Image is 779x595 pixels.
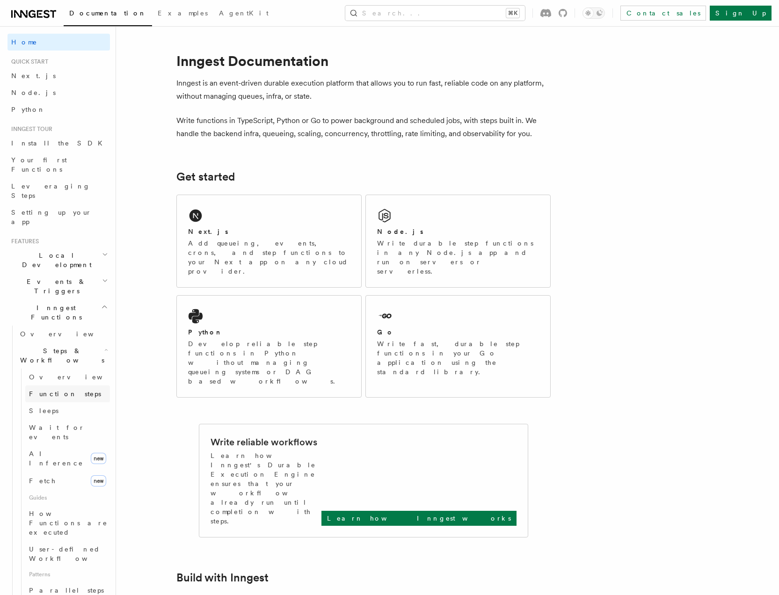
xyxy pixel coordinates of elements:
a: User-defined Workflows [25,541,110,567]
a: Wait for events [25,419,110,445]
a: Overview [25,369,110,385]
span: Home [11,37,37,47]
span: Install the SDK [11,139,108,147]
span: Setting up your app [11,209,92,225]
a: Contact sales [620,6,706,21]
a: Leveraging Steps [7,178,110,204]
span: Overview [20,330,116,338]
a: AI Inferencenew [25,445,110,472]
span: Leveraging Steps [11,182,90,199]
span: Inngest Functions [7,303,101,322]
span: Features [7,238,39,245]
a: Your first Functions [7,152,110,178]
a: PythonDevelop reliable step functions in Python without managing queueing systems or DAG based wo... [176,295,362,398]
a: Node.jsWrite durable step functions in any Node.js app and run on servers or serverless. [365,195,551,288]
span: Node.js [11,89,56,96]
span: Parallel steps [29,587,104,594]
span: User-defined Workflows [29,545,113,562]
a: Build with Inngest [176,571,269,584]
a: Overview [16,326,110,342]
span: Python [11,106,45,113]
button: Toggle dark mode [582,7,605,19]
span: Fetch [29,477,56,485]
button: Events & Triggers [7,273,110,299]
p: Write durable step functions in any Node.js app and run on servers or serverless. [377,239,539,276]
p: Inngest is an event-driven durable execution platform that allows you to run fast, reliable code ... [176,77,551,103]
kbd: ⌘K [506,8,519,18]
span: Next.js [11,72,56,80]
a: Next.jsAdd queueing, events, crons, and step functions to your Next app on any cloud provider. [176,195,362,288]
h2: Node.js [377,227,423,236]
a: Function steps [25,385,110,402]
span: Local Development [7,251,102,269]
a: Install the SDK [7,135,110,152]
p: Add queueing, events, crons, and step functions to your Next app on any cloud provider. [188,239,350,276]
span: Documentation [69,9,146,17]
span: AI Inference [29,450,83,467]
a: Next.js [7,67,110,84]
a: Sign Up [710,6,772,21]
span: Inngest tour [7,125,52,133]
p: Develop reliable step functions in Python without managing queueing systems or DAG based workflows. [188,339,350,386]
h1: Inngest Documentation [176,52,551,69]
a: GoWrite fast, durable step functions in your Go application using the standard library. [365,295,551,398]
p: Learn how Inngest's Durable Execution Engine ensures that your workflow already run until complet... [211,451,321,526]
button: Inngest Functions [7,299,110,326]
a: How Functions are executed [25,505,110,541]
h2: Python [188,327,223,337]
a: Learn how Inngest works [321,511,517,526]
a: Node.js [7,84,110,101]
span: Patterns [25,567,110,582]
button: Search...⌘K [345,6,525,21]
a: Fetchnew [25,472,110,490]
a: Examples [152,3,213,25]
span: new [91,453,106,464]
span: Events & Triggers [7,277,102,296]
a: AgentKit [213,3,274,25]
span: Function steps [29,390,101,398]
p: Write fast, durable step functions in your Go application using the standard library. [377,339,539,377]
a: Setting up your app [7,204,110,230]
h2: Write reliable workflows [211,435,317,449]
span: Overview [29,373,125,381]
span: Examples [158,9,208,17]
span: Your first Functions [11,156,67,173]
p: Write functions in TypeScript, Python or Go to power background and scheduled jobs, with steps bu... [176,114,551,140]
span: How Functions are executed [29,510,108,536]
span: Sleeps [29,407,58,414]
span: new [91,475,106,486]
p: Learn how Inngest works [327,514,511,523]
span: Guides [25,490,110,505]
a: Home [7,34,110,51]
span: Steps & Workflows [16,346,104,365]
span: Wait for events [29,424,85,441]
h2: Next.js [188,227,228,236]
button: Local Development [7,247,110,273]
button: Steps & Workflows [16,342,110,369]
span: Quick start [7,58,48,65]
a: Get started [176,170,235,183]
h2: Go [377,327,394,337]
a: Documentation [64,3,152,26]
a: Python [7,101,110,118]
span: AgentKit [219,9,269,17]
a: Sleeps [25,402,110,419]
